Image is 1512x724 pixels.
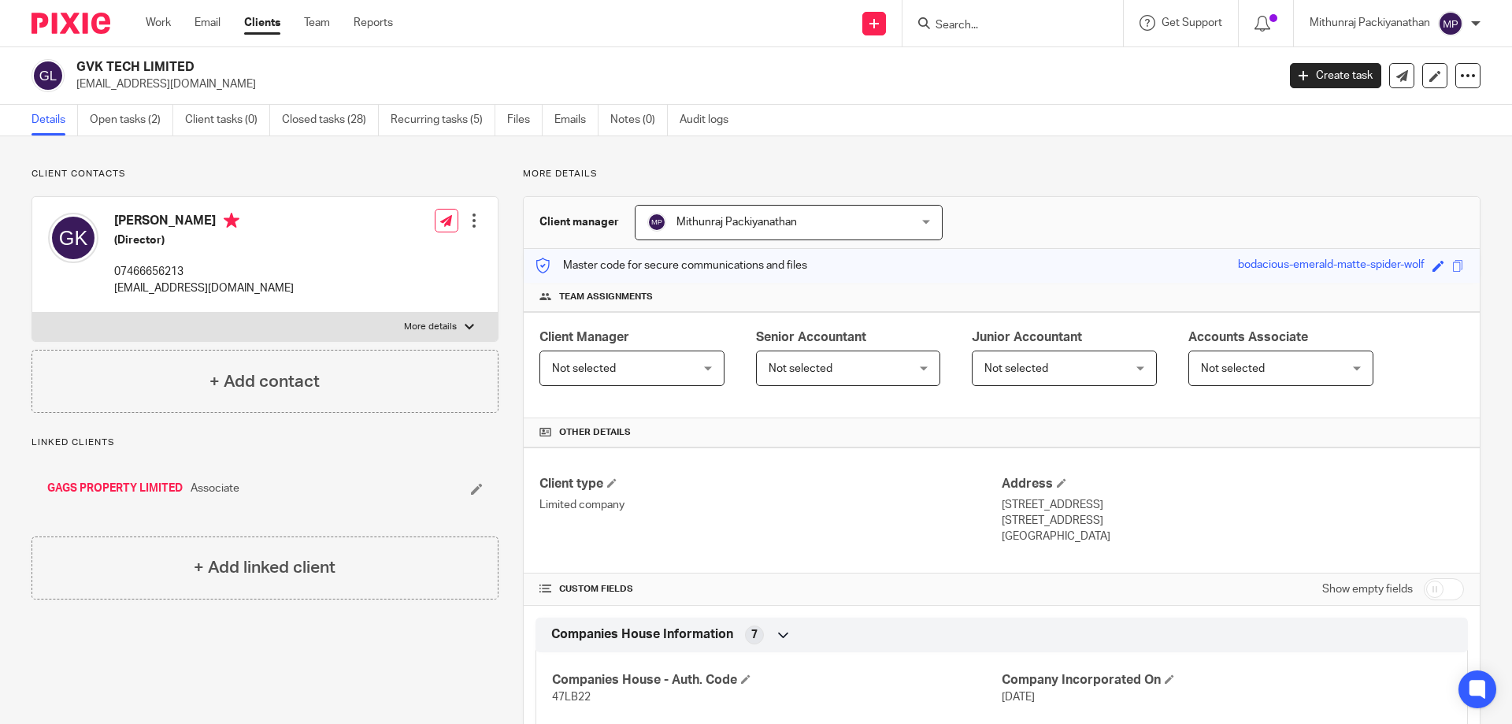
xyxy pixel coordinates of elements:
span: Accounts Associate [1188,331,1308,343]
a: Closed tasks (28) [282,105,379,136]
img: svg%3E [1438,11,1463,36]
img: svg%3E [31,59,65,92]
h4: Company Incorporated On [1002,672,1451,689]
span: Companies House Information [551,626,733,643]
h4: + Add linked client [194,555,335,580]
span: Not selected [1201,363,1265,374]
span: 7 [751,627,758,643]
span: 47LB22 [552,692,591,703]
h4: Companies House - Auth. Code [552,672,1002,689]
h4: Client type [539,476,1002,492]
span: Not selected [984,363,1048,374]
h4: [PERSON_NAME] [114,213,294,232]
a: Open tasks (2) [90,105,173,136]
span: [DATE] [1002,692,1035,703]
span: Mithunraj Packiyanathan [676,217,797,228]
a: Details [31,105,78,136]
span: Senior Accountant [756,331,866,343]
span: Not selected [769,363,832,374]
p: [EMAIL_ADDRESS][DOMAIN_NAME] [76,76,1266,92]
a: Create task [1290,63,1381,88]
div: bodacious-emerald-matte-spider-wolf [1238,257,1425,275]
p: [STREET_ADDRESS] [1002,497,1464,513]
h3: Client manager [539,214,619,230]
span: Other details [559,426,631,439]
p: More details [523,168,1480,180]
a: Clients [244,15,280,31]
p: [STREET_ADDRESS] [1002,513,1464,529]
a: Reports [354,15,393,31]
img: svg%3E [647,213,666,232]
h2: GVK TECH LIMITED [76,59,1028,76]
label: Show empty fields [1322,581,1413,597]
a: Team [304,15,330,31]
i: Primary [224,213,239,228]
a: Email [195,15,220,31]
a: Audit logs [680,105,740,136]
img: svg%3E [48,213,98,263]
h5: (Director) [114,232,294,248]
img: Pixie [31,13,110,34]
p: [EMAIL_ADDRESS][DOMAIN_NAME] [114,280,294,296]
p: Linked clients [31,436,498,449]
p: [GEOGRAPHIC_DATA] [1002,529,1464,544]
p: 07466656213 [114,264,294,280]
p: Master code for secure communications and files [535,258,807,273]
span: Junior Accountant [972,331,1082,343]
input: Search [934,19,1076,33]
span: Get Support [1162,17,1222,28]
span: Team assignments [559,291,653,303]
p: Limited company [539,497,1002,513]
a: GAGS PROPERTY LIMITED [47,481,183,496]
a: Files [507,105,543,136]
a: Recurring tasks (5) [391,105,495,136]
a: Work [146,15,171,31]
h4: CUSTOM FIELDS [539,583,1002,596]
span: Client Manager [539,331,629,343]
p: Mithunraj Packiyanathan [1310,15,1430,31]
span: Not selected [552,363,616,374]
a: Emails [554,105,598,136]
a: Notes (0) [610,105,668,136]
h4: Address [1002,476,1464,492]
h4: + Add contact [209,369,320,394]
p: Client contacts [31,168,498,180]
a: Client tasks (0) [185,105,270,136]
span: Associate [191,481,239,496]
p: More details [404,321,457,333]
